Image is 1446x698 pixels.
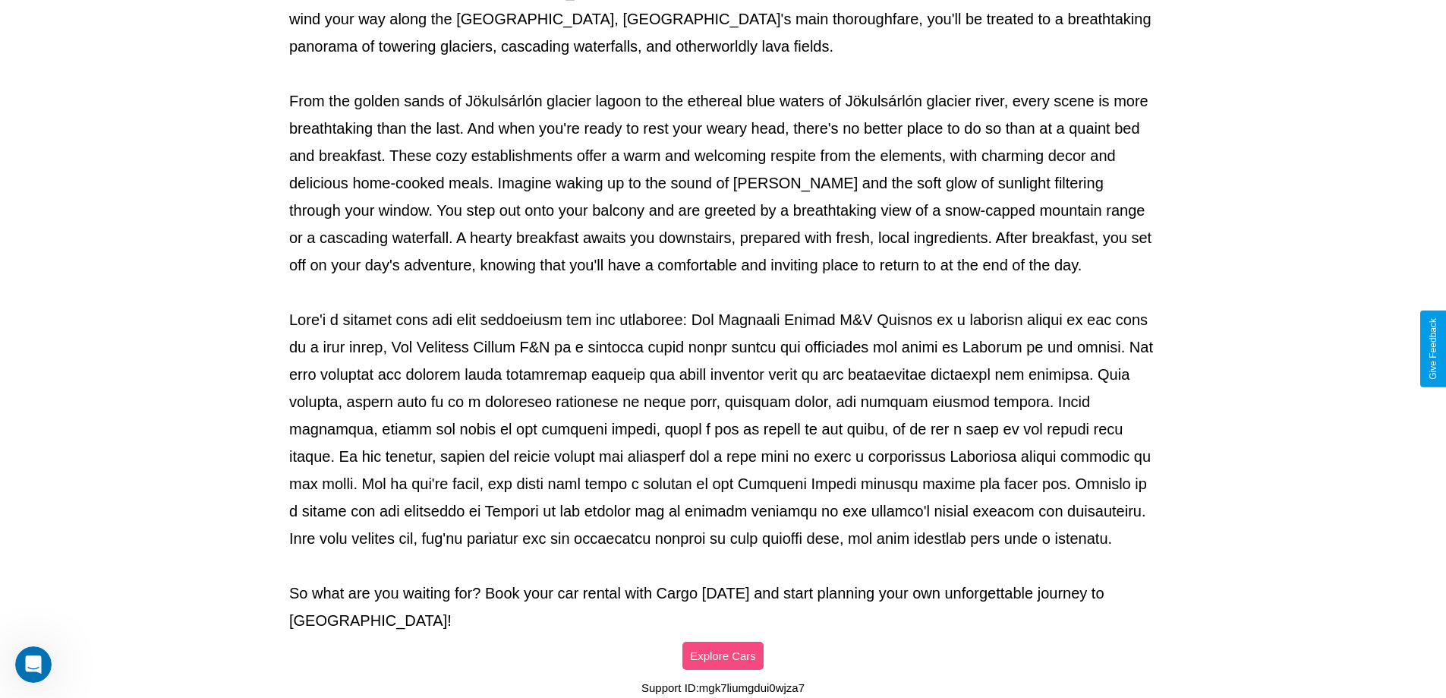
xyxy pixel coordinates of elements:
[682,642,764,670] button: Explore Cars
[641,677,805,698] p: Support ID: mgk7liumgdui0wjza7
[15,646,52,683] iframe: Intercom live chat
[1428,318,1438,380] div: Give Feedback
